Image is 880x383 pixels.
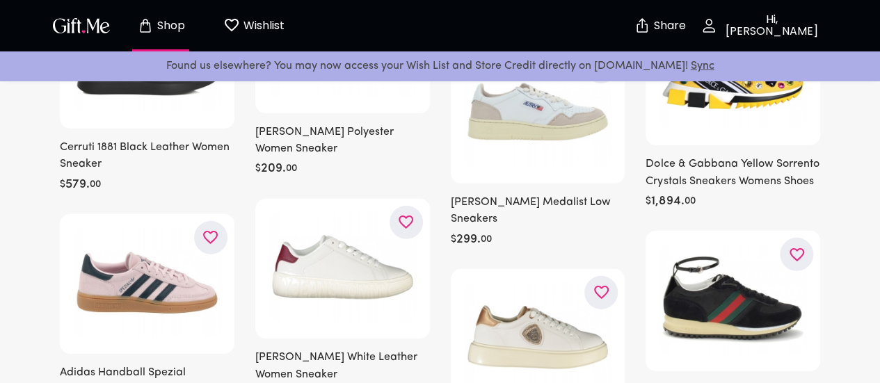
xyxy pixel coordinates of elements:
[122,3,199,48] button: Store page
[651,193,684,210] h6: 1,894 .
[659,245,806,354] img: Gucci Sneakers
[49,17,114,34] button: GiftMe Logo
[456,231,481,248] h6: 299 .
[74,228,221,337] img: Adidas Handball Spezial Sneakers
[255,124,430,158] h6: [PERSON_NAME] Polyester Women Sneaker
[50,15,113,35] img: GiftMe Logo
[465,57,611,166] img: Autry Medalist Low Sneakers
[717,14,823,38] p: Hi, [PERSON_NAME]
[286,161,297,177] h6: 00
[634,17,650,34] img: secure
[90,177,101,193] h6: 00
[60,139,234,173] h6: Cerruti 1881 Black Leather Women Sneaker
[451,194,625,228] h6: [PERSON_NAME] Medalist Low Sneakers
[65,177,90,193] h6: 579 .
[451,231,456,248] h6: $
[269,213,416,322] img: Tommy Hilfiger White Leather Women Sneaker
[646,156,820,190] h6: Dolce & Gabbana Yellow Sorrento Crystals Sneakers Womens Shoes
[216,3,292,48] button: Wishlist page
[684,193,695,210] h6: 00
[255,349,430,383] h6: [PERSON_NAME] White Leather Women Sneaker
[481,231,492,248] h6: 00
[691,60,714,72] a: Sync
[255,161,261,177] h6: $
[646,193,651,210] h6: $
[240,17,285,35] p: Wishlist
[154,20,185,32] p: Shop
[261,161,286,177] h6: 209 .
[60,177,65,193] h6: $
[692,3,831,48] button: Hi, [PERSON_NAME]
[635,1,684,50] button: Share
[11,57,869,75] p: Found us elsewhere? You may now access your Wish List and Store Credit directly on [DOMAIN_NAME]!
[650,20,686,32] p: Share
